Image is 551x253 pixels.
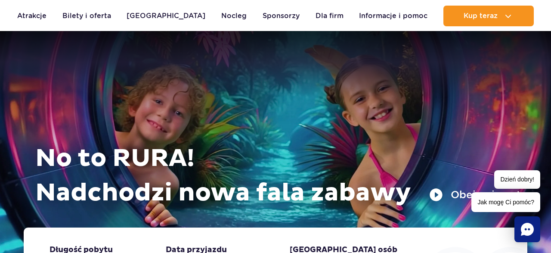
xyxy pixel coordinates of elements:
[443,6,534,26] button: Kup teraz
[62,6,111,26] a: Bilety i oferta
[359,6,427,26] a: Informacje i pomoc
[35,141,521,210] h1: No to RURA! Nadchodzi nowa fala zabawy
[514,216,540,242] div: Chat
[127,6,205,26] a: [GEOGRAPHIC_DATA]
[263,6,300,26] a: Sponsorzy
[17,6,46,26] a: Atrakcje
[471,192,540,212] span: Jak mogę Ci pomóc?
[494,170,540,189] span: Dzień dobry!
[221,6,247,26] a: Nocleg
[429,188,521,202] button: Obejrzyj spot
[464,12,498,20] span: Kup teraz
[316,6,344,26] a: Dla firm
